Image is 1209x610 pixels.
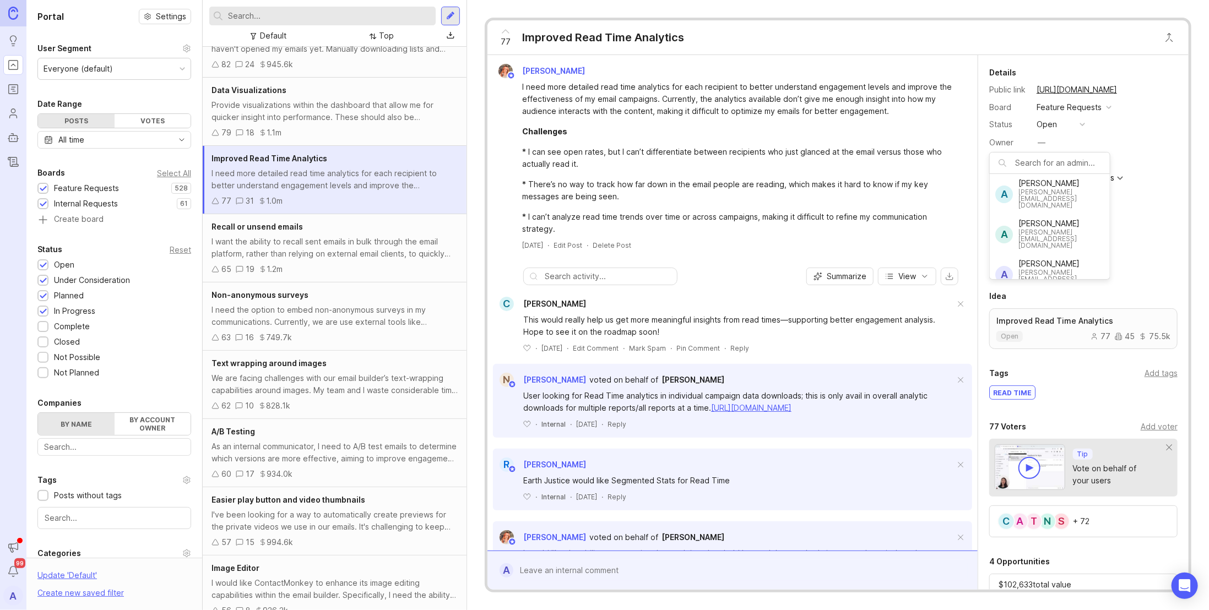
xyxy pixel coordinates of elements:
span: [PERSON_NAME] [662,532,724,542]
div: 82 [221,58,231,70]
time: [DATE] [576,420,597,428]
div: Top [379,30,394,42]
a: Improved Read Time Analyticsopen774575.5k [989,308,1178,349]
div: · [535,344,537,353]
a: [URL][DOMAIN_NAME] [1033,83,1120,97]
div: Closed [54,336,80,348]
div: Public link [989,84,1028,96]
a: [URL][DOMAIN_NAME] [711,403,791,412]
div: I want the ability to recall sent emails in bulk through the email platform, rather than relying ... [212,236,458,260]
div: 63 [221,331,231,344]
button: export comments [941,268,958,285]
a: Changelog [3,152,23,172]
div: Owner [989,137,1028,149]
div: Not Planned [54,367,99,379]
div: · [623,344,625,353]
div: 65 [221,263,231,275]
a: [PERSON_NAME] [662,531,724,543]
div: 19 [246,263,254,275]
div: C [500,297,514,311]
span: [PERSON_NAME] [662,375,724,384]
img: Canny Home [8,7,18,19]
div: Companies [37,396,82,410]
div: Complete [54,320,90,333]
div: A [500,563,513,578]
div: Reset [170,247,191,253]
input: Search... [228,10,431,22]
div: Status [37,243,62,256]
a: Roadmaps [3,79,23,99]
div: Everyone (default) [44,63,113,75]
div: [PERSON_NAME][EMAIL_ADDRESS][DOMAIN_NAME] [1018,269,1104,289]
div: [PERSON_NAME] [1018,179,1104,187]
p: open [1001,332,1018,341]
p: 528 [175,184,188,193]
a: Portal [3,55,23,75]
div: 1.0m [266,195,283,207]
img: member badge [508,538,517,546]
div: Reply [608,492,626,502]
div: C [997,513,1015,530]
span: View [898,271,916,282]
div: + 72 [1073,518,1089,525]
div: 15 [246,536,254,548]
a: R[PERSON_NAME] [493,458,586,472]
div: Details [989,66,1016,79]
div: · [587,241,588,250]
div: Delete Post [593,241,631,250]
div: Board [989,101,1028,113]
a: Data VisualizationsProvide visualizations within the dashboard that allow me for quicker insight ... [203,78,467,146]
div: Edit Post [554,241,582,250]
span: Improved Read Time Analytics [212,154,327,163]
a: Ideas [3,31,23,51]
div: 79 [221,127,231,139]
div: S [1053,513,1070,530]
div: Challenges [522,127,567,136]
a: Improved Read Time AnalyticsI need more detailed read time analytics for each recipient to better... [203,146,467,214]
span: Image Editor [212,563,259,573]
img: member badge [508,380,517,389]
span: Settings [156,11,186,22]
span: Text wrapping around images [212,358,327,368]
a: Create board [37,215,191,225]
a: Bronwen W[PERSON_NAME] [492,64,594,78]
div: User looking for Read Time analytics in individual campaign data downloads; this is only avail in... [523,390,955,414]
div: Tags [37,473,57,487]
div: Add tags [1145,367,1178,379]
div: Update ' Default ' [37,569,97,587]
div: Votes [115,114,191,128]
div: Improved Read Time Analytics [522,30,684,45]
div: Reply [608,420,626,429]
img: member badge [508,465,517,473]
div: As an internal communicator, I need to A/B test emails to determine which versions are more effec... [212,440,458,465]
div: 828.1k [266,400,290,412]
div: [PERSON_NAME] [1018,260,1104,268]
div: 24 [245,58,254,70]
div: · [535,492,537,502]
a: C[PERSON_NAME] [493,297,586,311]
div: * I can’t analyze read time trends over time or across campaigns, making it difficult to refine m... [522,211,956,235]
a: [DATE] [522,241,543,250]
div: 77 [1091,333,1110,340]
a: [PERSON_NAME] [662,374,724,386]
div: 62 [221,400,231,412]
div: Feature Requests [1037,101,1102,113]
button: A [3,586,23,606]
img: member badge [507,72,516,80]
div: A [995,226,1013,243]
div: · [601,492,603,502]
div: Idea [989,290,1006,303]
div: · [670,344,672,353]
div: 57 [221,536,231,548]
svg: toggle icon [173,135,191,144]
div: [PERSON_NAME][EMAIL_ADDRESS][DOMAIN_NAME] [1018,189,1104,209]
p: Tip [1077,450,1088,459]
div: 31 [246,195,254,207]
div: A [1011,513,1029,530]
div: · [535,420,537,429]
div: 945.6k [267,58,293,70]
div: We are facing challenges with our email builder’s text-wrapping capabilities around images. My te... [212,372,458,396]
div: A [995,186,1013,203]
div: I need more detailed read time analytics for each recipient to better understand engagement level... [212,167,458,192]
